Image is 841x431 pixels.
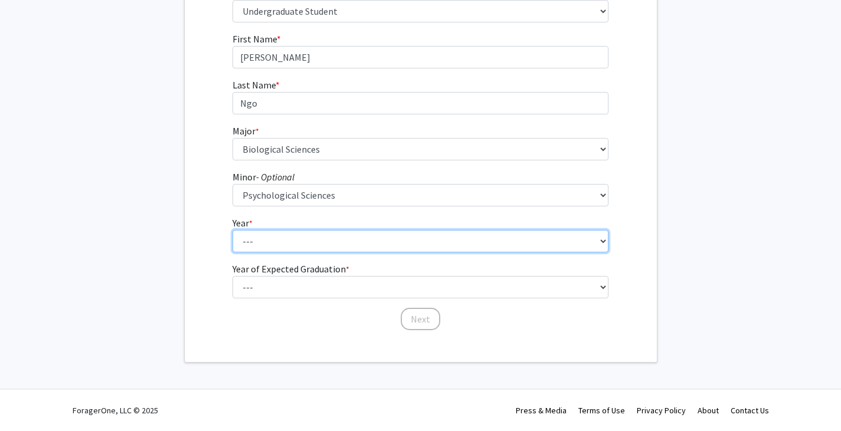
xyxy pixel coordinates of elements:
[233,170,294,184] label: Minor
[256,171,294,183] i: - Optional
[401,308,440,330] button: Next
[637,405,686,416] a: Privacy Policy
[233,33,277,45] span: First Name
[233,216,253,230] label: Year
[731,405,769,416] a: Contact Us
[516,405,567,416] a: Press & Media
[698,405,719,416] a: About
[73,390,158,431] div: ForagerOne, LLC © 2025
[233,262,349,276] label: Year of Expected Graduation
[233,79,276,91] span: Last Name
[233,124,259,138] label: Major
[578,405,625,416] a: Terms of Use
[9,378,50,422] iframe: Chat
